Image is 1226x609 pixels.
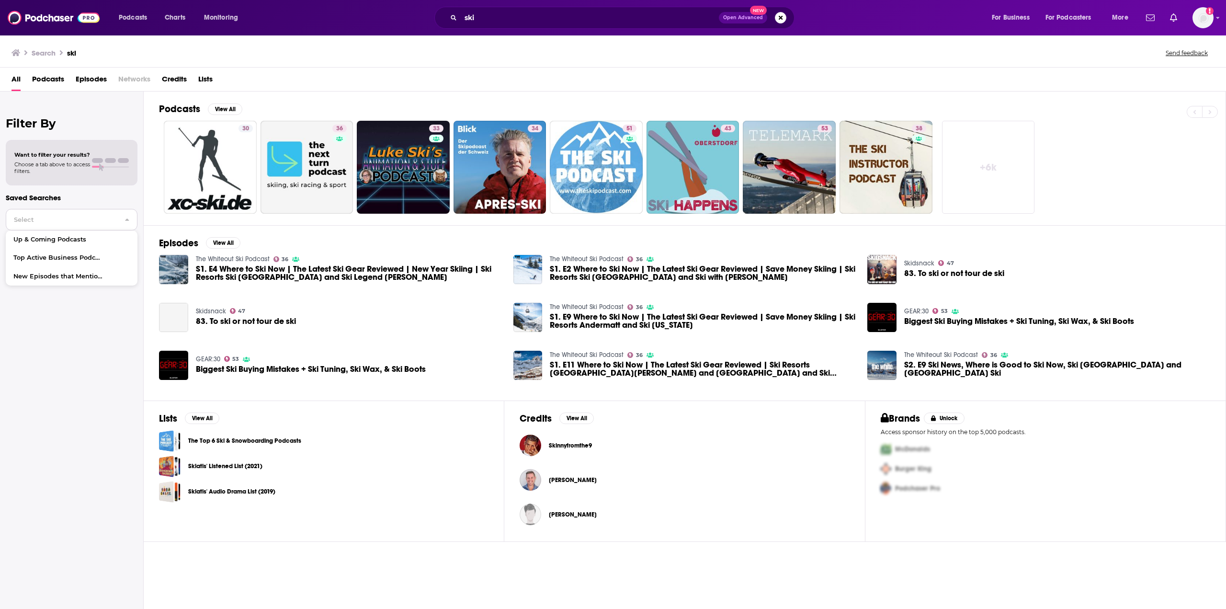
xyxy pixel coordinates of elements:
[549,511,597,518] span: [PERSON_NAME]
[13,237,106,243] span: Up & Coming Podcasts
[196,317,296,325] span: 83. To ski or not tour de ski
[877,479,895,498] img: Third Pro Logo
[159,430,181,452] a: The Top 6 Ski & Snowboarding Podcasts
[881,413,920,425] h2: Brands
[627,304,643,310] a: 36
[208,103,242,115] button: View All
[821,124,828,134] span: 53
[904,351,978,359] a: The Whiteout Ski Podcast
[13,274,106,280] span: New Episodes that Mention "Pepsi"
[159,351,188,380] a: Biggest Ski Buying Mistakes + Ski Tuning, Ski Wax, & Ski Boots
[877,439,895,459] img: First Pro Logo
[188,436,301,446] a: The Top 6 Ski & Snowboarding Podcasts
[159,103,200,115] h2: Podcasts
[196,307,226,315] a: Skidsnack
[164,121,257,214] a: 30
[520,435,541,456] img: Skinnyfromthe9
[550,313,856,329] a: S1. E9 Where to Ski Now | The Latest Ski Gear Reviewed | Save Money Skiing | Ski Resorts Andermat...
[725,124,731,134] span: 43
[550,351,624,359] a: The Whiteout Ski Podcast
[982,352,997,358] a: 36
[513,303,543,332] a: S1. E9 Where to Ski Now | The Latest Ski Gear Reviewed | Save Money Skiing | Ski Resorts Andermat...
[273,256,289,262] a: 36
[550,361,856,377] a: S1. E11 Where to Ski Now | The Latest Ski Gear Reviewed | Ski Resorts Brides les Bains and Cervin...
[627,256,643,262] a: 36
[188,486,275,497] a: Skiatis' Audio Drama List (2019)
[159,481,181,503] a: Skiatis' Audio Drama List (2019)
[520,413,594,425] a: CreditsView All
[112,10,159,25] button: open menu
[159,255,188,284] img: S1. E4 Where to Ski Now | The Latest Ski Gear Reviewed | New Year Skiing | Ski Resorts Ski Kazakh...
[520,413,552,425] h2: Credits
[549,476,597,484] a: Jason Skinner
[443,7,804,29] div: Search podcasts, credits, & more...
[159,456,181,477] a: Skiatis' Listened List (2021)
[242,124,249,134] span: 30
[941,309,948,313] span: 53
[938,260,954,266] a: 47
[162,71,187,91] span: Credits
[32,48,56,57] h3: Search
[520,465,849,495] button: Jason Skinner Jason Skinner
[76,71,107,91] a: Episodes
[1105,10,1140,25] button: open menu
[867,255,897,284] img: 83. To ski or not tour de ski
[185,413,219,424] button: View All
[198,71,213,91] a: Lists
[1112,11,1128,24] span: More
[67,48,76,57] h3: ski
[627,352,643,358] a: 36
[232,357,239,361] span: 53
[1192,7,1214,28] button: Show profile menu
[196,255,270,263] a: The Whiteout Ski Podcast
[549,476,597,484] span: [PERSON_NAME]
[719,12,767,23] button: Open AdvancedNew
[549,442,592,449] span: Skinnyfromthe9
[636,257,643,262] span: 36
[159,303,188,332] a: 83. To ski or not tour de ski
[904,307,929,315] a: GEAR:30
[912,125,926,132] a: 38
[636,353,643,357] span: 36
[1166,10,1181,26] a: Show notifications dropdown
[840,121,932,214] a: 38
[881,428,1210,436] p: Access sponsor history on the top 5,000 podcasts.
[206,237,240,249] button: View All
[520,469,541,491] img: Jason Skinner
[549,511,597,518] a: Skinder Hundal
[513,351,543,380] a: S1. E11 Where to Ski Now | The Latest Ski Gear Reviewed | Ski Resorts Brides les Bains and Cervin...
[32,71,64,91] span: Podcasts
[904,317,1134,325] a: Biggest Ski Buying Mistakes + Ski Tuning, Ski Wax, & Ski Boots
[985,10,1042,25] button: open menu
[261,121,353,214] a: 36
[721,125,735,132] a: 43
[947,261,954,265] span: 47
[636,305,643,310] span: 36
[1142,10,1158,26] a: Show notifications dropdown
[942,121,1035,214] a: +6k
[336,124,343,134] span: 36
[196,365,426,373] a: Biggest Ski Buying Mistakes + Ski Tuning, Ski Wax, & Ski Boots
[520,504,541,525] a: Skinder Hundal
[867,303,897,332] img: Biggest Ski Buying Mistakes + Ski Tuning, Ski Wax, & Ski Boots
[550,255,624,263] a: The Whiteout Ski Podcast
[904,269,1004,277] a: 83. To ski or not tour de ski
[743,121,836,214] a: 53
[723,15,763,20] span: Open Advanced
[159,10,191,25] a: Charts
[513,255,543,284] img: S1. E2 Where to Ski Now | The Latest Ski Gear Reviewed | Save Money Skiing | Ski Resorts Ski Mace...
[6,193,137,202] p: Saved Searches
[118,71,150,91] span: Networks
[520,430,849,461] button: Skinnyfromthe9Skinnyfromthe9
[165,11,185,24] span: Charts
[14,151,90,158] span: Want to filter your results?
[159,237,198,249] h2: Episodes
[461,10,719,25] input: Search podcasts, credits, & more...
